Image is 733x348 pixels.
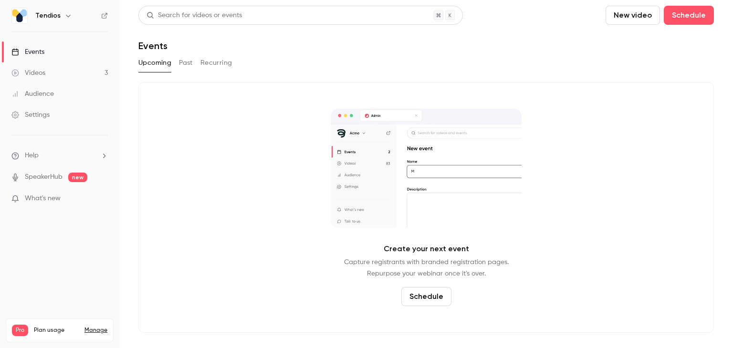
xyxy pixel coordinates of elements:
span: new [68,173,87,182]
div: Settings [11,110,50,120]
span: What's new [25,194,61,204]
h1: Events [138,40,168,51]
span: Plan usage [34,327,79,334]
p: Videos [12,336,30,345]
h6: Tendios [35,11,61,20]
button: New video [606,6,660,25]
a: SpeakerHub [25,172,63,182]
a: Manage [84,327,107,334]
span: Pro [12,325,28,336]
button: Schedule [401,287,451,306]
p: Create your next event [384,243,469,255]
button: Recurring [200,55,232,71]
div: Audience [11,89,54,99]
p: / 150 [91,336,107,345]
img: Tendios [12,8,27,23]
div: Search for videos or events [147,10,242,20]
div: Events [11,47,44,57]
li: help-dropdown-opener [11,151,108,161]
button: Past [179,55,193,71]
p: Capture registrants with branded registration pages. Repurpose your webinar once it's over. [344,256,509,279]
span: 3 [91,338,94,343]
button: Schedule [664,6,714,25]
span: Help [25,151,39,161]
div: Videos [11,68,45,78]
button: Upcoming [138,55,171,71]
